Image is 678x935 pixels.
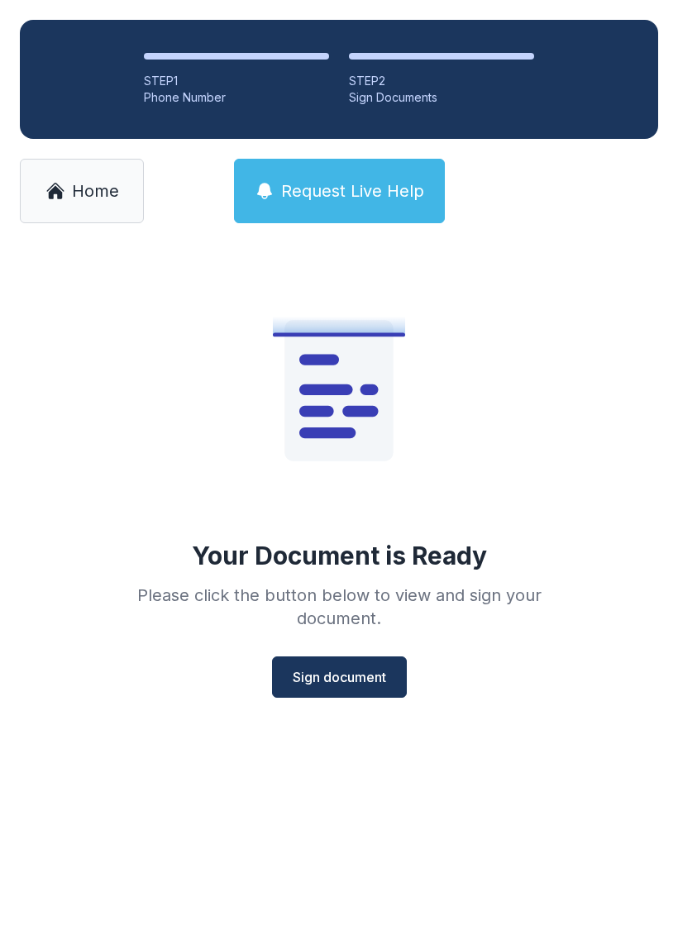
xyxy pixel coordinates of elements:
div: Phone Number [144,89,329,106]
div: Your Document is Ready [192,541,487,570]
div: STEP 2 [349,73,534,89]
span: Home [72,179,119,203]
div: Sign Documents [349,89,534,106]
div: Please click the button below to view and sign your document. [101,584,577,630]
span: Request Live Help [281,179,424,203]
div: STEP 1 [144,73,329,89]
span: Sign document [293,667,386,687]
